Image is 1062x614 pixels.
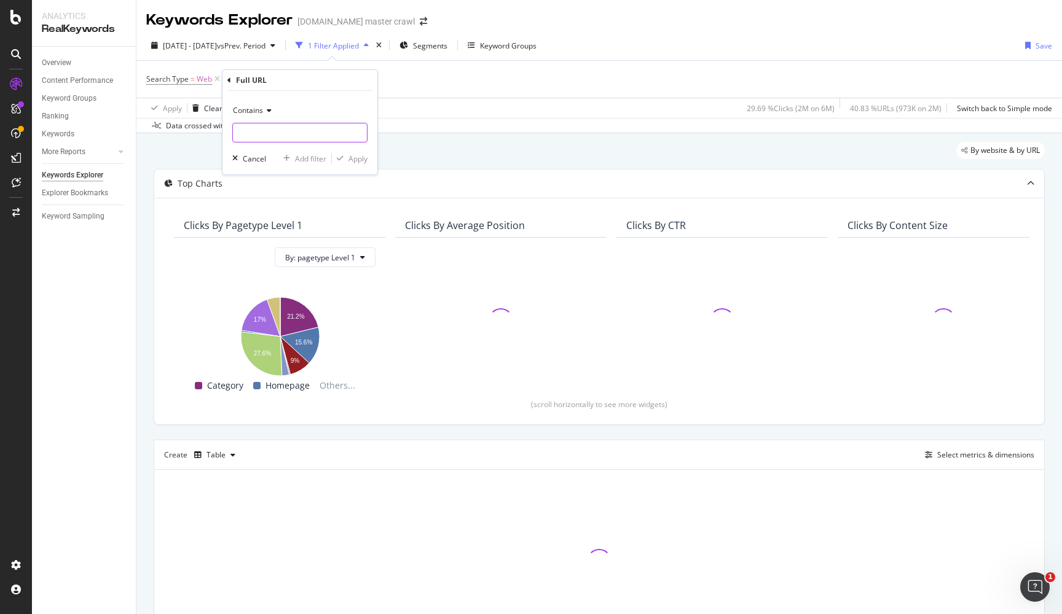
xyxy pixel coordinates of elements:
[146,74,189,84] span: Search Type
[626,219,686,231] div: Clicks By CTR
[42,146,115,158] a: More Reports
[204,103,222,114] div: Clear
[315,378,360,393] span: Others...
[207,378,243,393] span: Category
[236,75,267,85] div: Full URL
[42,74,127,87] a: Content Performance
[169,399,1029,410] div: (scroll horizontally to see more widgets)
[405,219,525,231] div: Clicks By Average Position
[937,449,1034,460] div: Select metrics & dimensions
[42,56,127,69] a: Overview
[191,74,195,84] span: =
[146,98,182,118] button: Apply
[952,98,1052,118] button: Switch back to Simple mode
[420,17,427,26] div: arrow-right-arrow-left
[42,74,113,87] div: Content Performance
[308,41,359,51] div: 1 Filter Applied
[297,15,415,28] div: [DOMAIN_NAME] master crawl
[163,41,217,51] span: [DATE] - [DATE]
[42,128,74,141] div: Keywords
[747,103,835,114] div: 29.69 % Clicks ( 2M on 6M )
[395,36,452,55] button: Segments
[217,41,265,51] span: vs Prev. Period
[164,445,240,465] div: Create
[920,448,1034,462] button: Select metrics & dimensions
[187,98,222,118] button: Clear
[278,152,326,165] button: Add filter
[287,314,304,321] text: 21.2%
[189,445,240,465] button: Table
[956,142,1045,159] div: legacy label
[1020,36,1052,55] button: Save
[42,110,69,123] div: Ranking
[285,252,355,263] span: By: pagetype Level 1
[146,10,293,31] div: Keywords Explorer
[848,219,948,231] div: Clicks By Content Size
[291,36,374,55] button: 1 Filter Applied
[163,103,182,114] div: Apply
[227,152,266,165] button: Cancel
[42,146,85,158] div: More Reports
[970,147,1040,154] span: By website & by URL
[42,169,103,182] div: Keywords Explorer
[42,110,127,123] a: Ranking
[1020,572,1050,602] iframe: Intercom live chat
[42,56,71,69] div: Overview
[1045,572,1055,582] span: 1
[42,22,126,36] div: RealKeywords
[275,247,376,267] button: By: pagetype Level 1
[374,39,384,52] div: times
[42,187,127,200] a: Explorer Bookmarks
[254,316,266,323] text: 17%
[206,451,226,459] div: Table
[184,219,302,231] div: Clicks By pagetype Level 1
[166,120,262,131] div: Data crossed with the Crawl
[184,290,376,378] svg: A chart.
[42,210,104,223] div: Keyword Sampling
[265,378,310,393] span: Homepage
[254,350,271,357] text: 27.6%
[42,92,96,105] div: Keyword Groups
[1036,41,1052,51] div: Save
[332,152,368,165] button: Apply
[178,177,222,190] div: Top Charts
[480,41,537,51] div: Keyword Groups
[413,41,447,51] span: Segments
[957,103,1052,114] div: Switch back to Simple mode
[197,71,212,88] span: Web
[146,36,280,55] button: [DATE] - [DATE]vsPrev. Period
[291,357,300,364] text: 9%
[42,128,127,141] a: Keywords
[42,187,108,200] div: Explorer Bookmarks
[850,103,942,114] div: 40.83 % URLs ( 973K on 2M )
[233,105,263,115] span: Contains
[42,169,127,182] a: Keywords Explorer
[295,340,312,346] text: 15.6%
[463,36,541,55] button: Keyword Groups
[42,210,127,223] a: Keyword Sampling
[243,153,266,164] div: Cancel
[348,153,368,164] div: Apply
[295,153,326,164] div: Add filter
[42,92,127,105] a: Keyword Groups
[42,10,126,22] div: Analytics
